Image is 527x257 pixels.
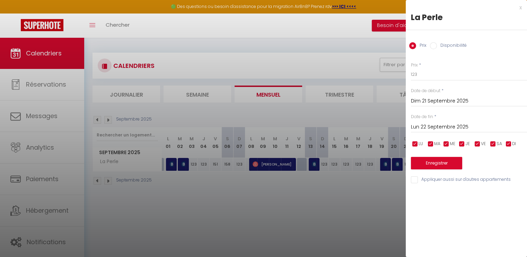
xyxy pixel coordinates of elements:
[465,141,470,147] span: JE
[481,141,486,147] span: VE
[450,141,455,147] span: ME
[416,42,427,50] label: Prix
[411,88,440,94] label: Date de début
[406,3,522,12] div: x
[411,12,522,23] div: La Perle
[419,141,423,147] span: LU
[437,42,467,50] label: Disponibilité
[411,114,433,120] label: Date de fin
[497,141,502,147] span: SA
[434,141,440,147] span: MA
[411,157,462,169] button: Enregistrer
[512,141,516,147] span: DI
[411,62,418,69] label: Prix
